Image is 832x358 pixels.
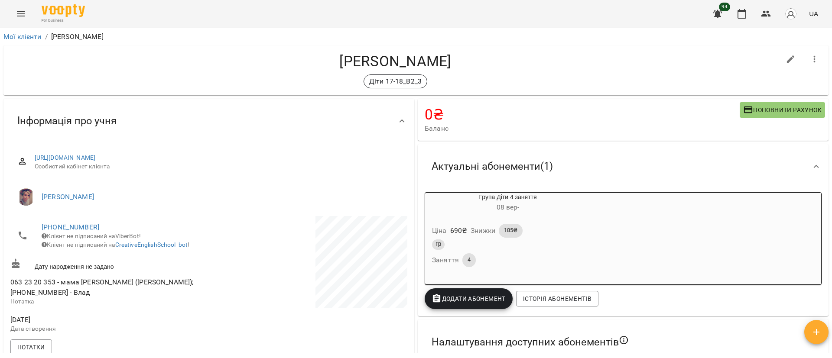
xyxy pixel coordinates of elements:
button: Menu [10,3,31,24]
nav: breadcrumb [3,32,829,42]
h6: Заняття [432,254,459,266]
p: Нотатка [10,297,207,306]
span: Актуальні абонементи ( 1 ) [432,160,553,173]
svg: Якщо не обрано жодного, клієнт зможе побачити всі публічні абонементи [619,335,629,345]
a: [PERSON_NAME] [42,193,94,201]
img: Катерина Бакуліна [17,188,35,206]
span: Гр [432,240,445,248]
span: Історія абонементів [523,293,591,304]
span: Поповнити рахунок [743,105,822,115]
div: Актуальні абонементи(1) [418,144,829,189]
p: Дата створення [10,325,207,333]
span: 185₴ [499,226,523,234]
button: Поповнити рахунок [740,102,825,118]
a: Мої клієнти [3,32,42,41]
span: UA [809,9,818,18]
p: 690 ₴ [450,226,468,236]
a: CreativeEnglishSchool_bot [115,241,188,248]
div: Група Діти 4 заняття [425,193,591,213]
button: Історія абонементів [516,291,598,306]
span: Налаштування доступних абонементів [432,335,629,349]
span: 94 [719,3,730,11]
div: Діти 17-18_B2_3 [364,74,427,88]
span: [DATE] [10,315,207,325]
span: 063 23 20 353 - мама [PERSON_NAME] ([PERSON_NAME]); [PHONE_NUMBER] - Влад [10,278,194,297]
a: [PHONE_NUMBER] [42,223,99,231]
span: Клієнт не підписаний на ViberBot! [42,232,141,239]
button: Група Діти 4 заняття08 вер- Ціна690₴Знижки185₴ГрЗаняття4 [425,193,591,277]
span: Інформація про учня [17,114,117,128]
img: avatar_s.png [785,8,797,20]
span: Баланс [425,123,740,134]
h6: Знижки [471,225,495,237]
button: UA [806,6,822,22]
button: Додати Абонемент [425,288,513,309]
h6: Ціна [432,225,447,237]
span: 4 [462,256,476,264]
span: 08 вер - [497,203,520,211]
p: [PERSON_NAME] [51,32,104,42]
span: Нотатки [17,342,45,352]
div: Дату народження не задано [9,257,209,273]
button: Нотатки [10,339,52,355]
img: Voopty Logo [42,4,85,17]
span: For Business [42,18,85,23]
h4: [PERSON_NAME] [10,52,780,70]
h4: 0 ₴ [425,106,740,123]
span: Особистий кабінет клієнта [35,162,400,171]
p: Діти 17-18_B2_3 [369,76,422,87]
a: [URL][DOMAIN_NAME] [35,154,96,161]
div: Інформація про учня [3,99,414,143]
span: Клієнт не підписаний на ! [42,241,189,248]
span: Додати Абонемент [432,293,506,304]
li: / [45,32,48,42]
